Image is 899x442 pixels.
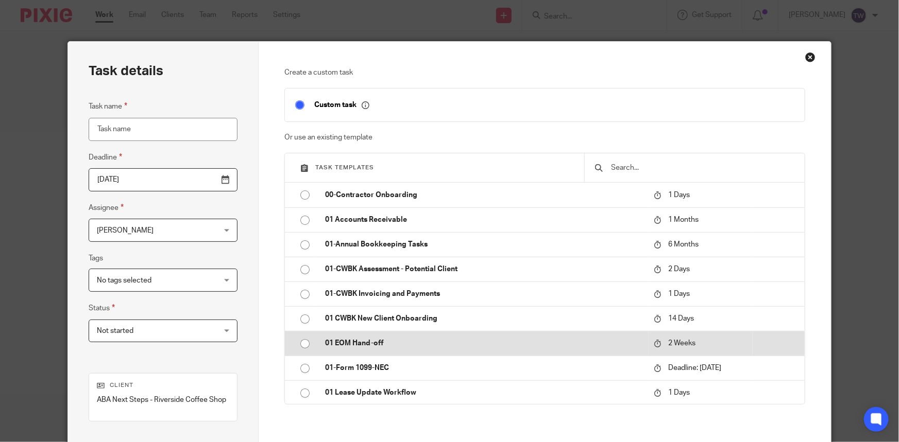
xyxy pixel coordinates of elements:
label: Deadline [89,151,122,163]
p: 01 Accounts Receivable [325,215,643,225]
p: 01-CWBK Invoicing and Payments [325,289,643,299]
p: Or use an existing template [284,132,805,143]
label: Assignee [89,202,124,214]
span: 1 Days [668,389,690,396]
span: 6 Months [668,241,699,248]
span: 1 Days [668,290,690,297]
span: 2 Days [668,266,690,273]
label: Task name [89,100,127,112]
p: 01 EOM Hand-off [325,338,643,348]
p: 01-CWBK Assessment - Potential Client [325,264,643,274]
p: 01 CWBK New Client Onboarding [325,313,643,324]
label: Tags [89,253,103,263]
span: Task templates [315,165,374,170]
span: 1 Months [668,216,699,223]
input: Pick a date [89,168,238,191]
span: 1 Days [668,191,690,199]
p: Custom task [314,100,369,110]
div: Close this dialog window [805,52,816,62]
input: Search... [610,162,794,173]
p: 01-Annual Bookkeeping Tasks [325,239,643,250]
p: Client [97,381,229,390]
p: 01 Lease Update Workflow [325,387,643,398]
h2: Task details [89,62,163,80]
span: 2 Weeks [668,340,696,347]
span: Deadline: [DATE] [668,364,721,372]
p: 00-Contractor Onboarding [325,190,643,200]
input: Task name [89,118,238,141]
span: No tags selected [97,277,151,284]
p: ABA Next Steps - Riverside Coffee Shop [97,395,229,405]
p: 01-Form 1099-NEC [325,363,643,373]
span: [PERSON_NAME] [97,227,154,234]
span: 14 Days [668,315,694,322]
p: Create a custom task [284,67,805,78]
span: Not started [97,327,133,334]
label: Status [89,302,115,314]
